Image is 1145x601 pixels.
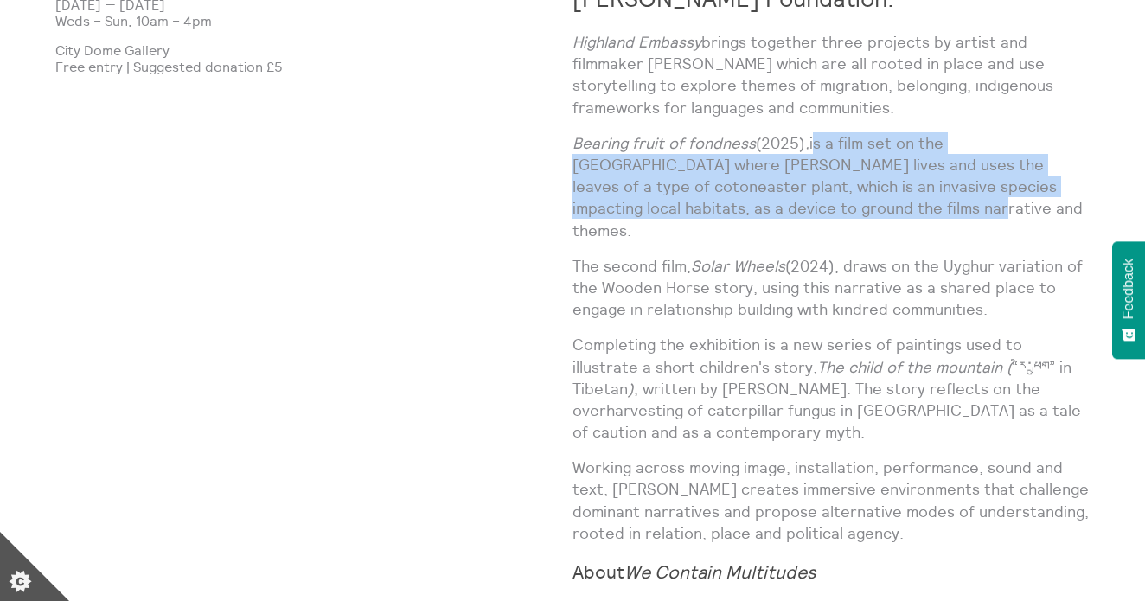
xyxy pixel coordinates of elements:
strong: About [572,560,816,584]
p: Completing the exhibition is a new series of paintings used to illustrate a short children's stor... [572,334,1090,443]
em: , [805,133,809,153]
p: Weds – Sun, 10am – 4pm [55,13,572,29]
button: Feedback - Show survey [1112,241,1145,359]
em: Highland Embassy [572,32,701,52]
p: (2025) is a film set on the [GEOGRAPHIC_DATA] where [PERSON_NAME] lives and uses the leaves of a ... [572,132,1090,241]
p: Working across moving image, installation, performance, sound and text, [PERSON_NAME] creates imm... [572,457,1090,544]
p: The second film, (2024), draws on the Uyghur variation of the Wooden Horse story, using this narr... [572,255,1090,321]
p: Free entry | Suggested donation £5 [55,59,572,74]
em: ) [628,379,634,399]
span: Feedback [1121,259,1136,319]
p: City Dome Gallery [55,42,572,58]
em: Bearing fruit of fondness [572,133,756,153]
em: The child of the mountain [817,357,1002,377]
em: We Contain Multitudes [624,560,816,584]
p: brings together three projects by artist and filmmaker [PERSON_NAME] which are all rooted in plac... [572,31,1090,118]
em: ( [1007,357,1012,377]
em: Solar Wheels [691,256,785,276]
